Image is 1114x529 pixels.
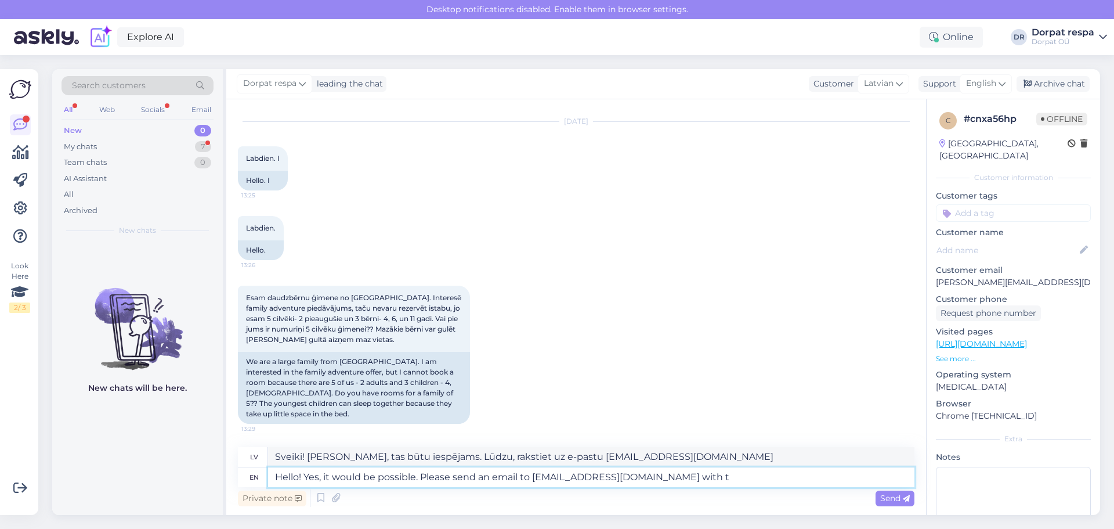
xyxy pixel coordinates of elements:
span: 13:29 [241,424,285,433]
div: lv [250,447,258,467]
div: [DATE] [238,116,914,127]
span: Offline [1036,113,1087,125]
div: leading the chat [312,78,383,90]
img: Askly Logo [9,78,31,100]
p: Customer phone [936,293,1091,305]
div: 0 [194,125,211,136]
a: [URL][DOMAIN_NAME] [936,339,1027,349]
p: Customer name [936,226,1091,239]
span: 13:25 [241,191,285,200]
img: No chats [52,267,223,372]
div: Support [918,78,956,90]
span: Esam daudzbērnu ģimene no [GEOGRAPHIC_DATA]. Interesē family adventure piedāvājums, taču nevaru r... [246,293,463,344]
div: 2 / 3 [9,303,30,313]
div: Hello. I [238,171,288,190]
div: Online [920,27,983,48]
div: Email [189,102,214,117]
div: Extra [936,434,1091,444]
div: [GEOGRAPHIC_DATA], [GEOGRAPHIC_DATA] [939,138,1068,162]
div: Web [97,102,117,117]
div: Request phone number [936,305,1041,321]
div: Look Here [9,261,30,313]
span: Send [880,493,910,503]
div: Socials [139,102,167,117]
div: Dorpat OÜ [1032,37,1094,46]
span: Labdien. [246,224,276,232]
input: Add a tag [936,204,1091,222]
p: Customer email [936,264,1091,276]
a: Explore AI [117,27,184,47]
p: Customer tags [936,190,1091,202]
p: New chats will be here. [88,382,187,394]
div: Team chats [64,157,107,168]
p: Browser [936,398,1091,410]
p: [PERSON_NAME][EMAIL_ADDRESS][DOMAIN_NAME] [936,276,1091,289]
div: DR [1011,29,1027,45]
textarea: Hello! Yes, it would be possible. Please send an email to [EMAIL_ADDRESS][DOMAIN_NAME] wit [268,467,914,487]
div: Dorpat respa [1032,28,1094,37]
div: Private note [238,491,306,506]
div: All [64,189,74,200]
span: English [966,77,996,90]
p: Notes [936,451,1091,463]
div: All [62,102,75,117]
img: explore-ai [88,25,113,49]
span: Labdien. I [246,154,280,163]
div: We are a large family from [GEOGRAPHIC_DATA]. I am interested in the family adventure offer, but ... [238,352,470,424]
span: 13:26 [241,261,285,269]
div: My chats [64,141,97,153]
div: 0 [194,157,211,168]
span: Latvian [864,77,894,90]
p: Chrome [TECHNICAL_ID] [936,410,1091,422]
p: See more ... [936,354,1091,364]
span: New chats [119,225,156,236]
a: Dorpat respaDorpat OÜ [1032,28,1107,46]
p: [MEDICAL_DATA] [936,381,1091,393]
textarea: Sveiki! [PERSON_NAME], tas būtu iespējams. Lūdzu, rakstiet uz e-pastu [EMAIL_ADDRESS][DOMAIN_NAME] [268,447,914,467]
div: Customer information [936,172,1091,183]
div: Customer [809,78,854,90]
span: c [946,116,951,125]
span: Search customers [72,80,146,92]
div: Archived [64,205,97,217]
input: Add name [936,244,1077,257]
div: # cnxa56hp [964,112,1036,126]
div: en [249,467,259,487]
span: Dorpat respa [243,77,296,90]
div: AI Assistant [64,173,107,185]
div: Hello. [238,240,284,260]
div: Archive chat [1017,76,1090,92]
div: 7 [195,141,211,153]
p: Operating system [936,369,1091,381]
p: Visited pages [936,326,1091,338]
div: New [64,125,82,136]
